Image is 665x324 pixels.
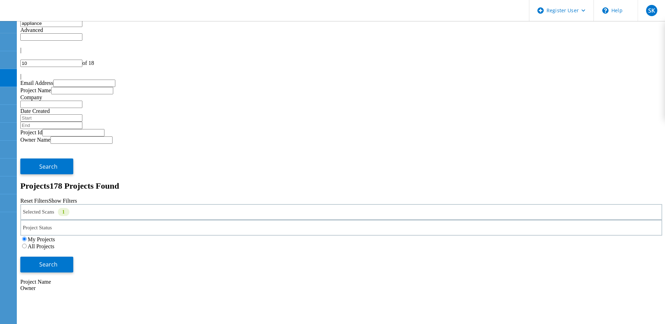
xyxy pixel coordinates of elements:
[20,47,662,53] div: |
[20,220,662,236] div: Project Status
[20,73,662,80] div: |
[20,122,82,129] input: End
[48,198,77,204] a: Show Filters
[20,114,82,122] input: Start
[82,60,94,66] span: of 18
[28,243,54,249] label: All Projects
[20,158,73,174] button: Search
[20,204,662,220] div: Selected Scans
[20,181,50,190] b: Projects
[20,87,51,93] label: Project Name
[39,163,57,170] span: Search
[39,261,57,268] span: Search
[20,137,50,143] label: Owner Name
[602,7,609,14] svg: \n
[20,198,48,204] a: Reset Filters
[58,208,69,216] div: 1
[20,129,42,135] label: Project Id
[20,27,43,33] span: Advanced
[20,285,662,291] div: Owner
[20,94,42,100] label: Company
[20,257,73,272] button: Search
[20,108,50,114] label: Date Created
[28,236,55,242] label: My Projects
[50,181,119,190] span: 178 Projects Found
[20,80,53,86] label: Email Address
[20,279,662,285] div: Project Name
[20,20,82,27] input: Search projects by name, owner, ID, company, etc
[7,14,82,20] a: Live Optics Dashboard
[648,8,655,13] span: SK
